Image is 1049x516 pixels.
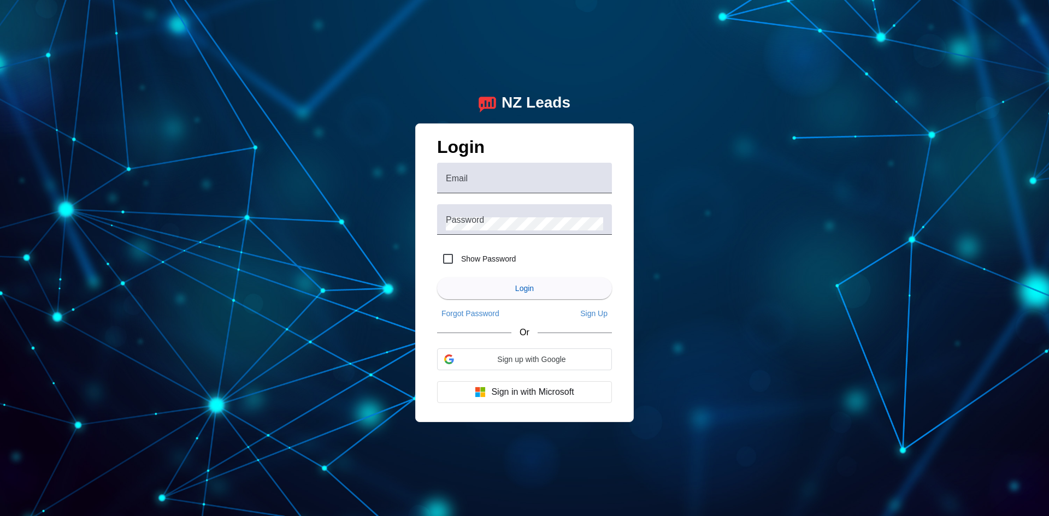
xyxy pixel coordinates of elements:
span: Sign Up [580,309,608,318]
h1: Login [437,137,612,163]
img: logo [479,94,496,112]
mat-label: Password [446,215,484,224]
button: Sign in with Microsoft [437,381,612,403]
img: Microsoft logo [475,387,486,398]
span: Login [515,284,534,293]
button: Login [437,277,612,299]
div: Sign up with Google [437,348,612,370]
span: Forgot Password [441,309,499,318]
label: Show Password [459,253,516,264]
div: NZ Leads [502,94,570,112]
span: Sign up with Google [458,355,605,364]
mat-label: Email [446,173,468,182]
a: logoNZ Leads [479,94,570,112]
span: Or [520,328,529,337]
